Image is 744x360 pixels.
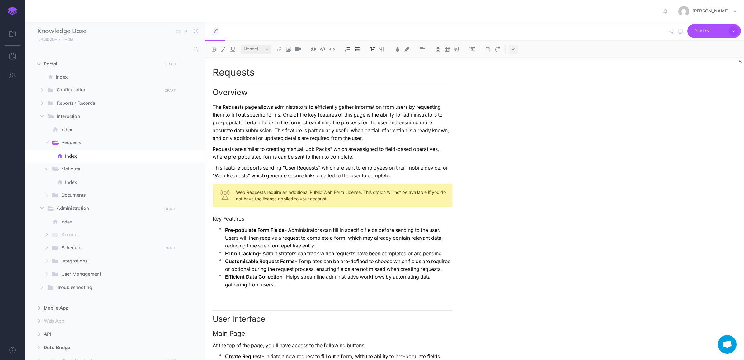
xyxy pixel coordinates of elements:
[687,24,741,38] button: Publish
[44,60,159,68] span: Portal
[276,47,282,52] img: Link button
[57,99,158,108] span: Reports / Records
[57,113,158,121] span: Interaction
[225,258,295,264] strong: Customisable Request Forms
[213,184,452,207] div: Web Requests require an additional Public Web Form License. This option will not be available if ...
[311,47,316,52] img: Blockquote button
[225,353,262,359] strong: Create Request
[44,344,159,351] span: Data Bridge
[695,26,726,36] span: Publish
[165,89,176,93] small: DRAFT
[44,330,159,338] span: API
[345,47,351,52] img: Ordered list button
[225,226,452,250] p: - Administrators can fill in specific fields before sending to the user. Users will then receive ...
[678,6,689,17] img: de744a1c6085761c972ea050a2b8d70b.jpg
[445,47,450,52] img: Create table button
[213,164,452,180] p: This feature supports sending "User Requests" which are sent to employees on their mobile device,...
[495,47,500,52] img: Redo
[225,250,452,257] p: - Administrators can track which requests have been completed or are pending.
[213,67,452,78] h1: Requests
[295,47,301,52] img: Add video button
[57,86,158,94] span: Configuration
[57,284,158,292] span: Troubleshooting
[60,126,167,133] span: Index
[165,246,176,250] small: DRAFT
[56,73,167,81] span: Index
[225,227,285,233] strong: Pre-populate Form Fields
[61,270,158,278] span: User Management
[162,205,178,213] button: DRAFT
[8,7,17,15] img: logo-mark.svg
[165,207,176,211] small: DRAFT
[211,47,217,52] img: Bold button
[37,44,190,55] input: Search
[165,62,176,66] small: DRAFT
[286,47,291,52] img: Add image button
[320,47,326,51] img: Code block button
[395,47,400,52] img: Text color button
[61,165,158,173] span: Mailouts
[61,257,158,265] span: Integrations
[221,47,226,52] img: Italic button
[225,257,452,273] p: - Templates can be pre-defined to choose which fields are required or optional during the request...
[61,244,158,252] span: Scheduler
[162,245,178,252] button: DRAFT
[37,37,73,41] small: [URL][DOMAIN_NAME]
[213,342,452,349] p: At the top of the page, you'll have access to the following buttons:
[65,179,167,186] span: Index
[162,87,178,94] button: DRAFT
[213,330,452,337] h3: Main Page
[213,216,452,222] h4: Key Features
[370,47,375,52] img: Headings dropdown button
[485,47,491,52] img: Undo
[61,191,158,199] span: Documents
[230,47,236,52] img: Underline button
[44,304,159,312] span: Mobile App
[379,47,385,52] img: Paragraph button
[213,310,452,324] h2: User Interface
[163,60,179,68] button: DRAFT
[354,47,360,52] img: Unordered list button
[60,218,167,226] span: Index
[718,335,737,354] a: Open chat
[61,231,158,239] span: Account
[213,84,452,97] h2: Overview
[213,103,452,142] p: The Requests page allows administrators to efficiently gather information from users by requestin...
[420,47,425,52] img: Alignment dropdown menu button
[65,152,167,160] span: Index
[225,273,452,289] p: - Helps streamline administrative workflows by automating data gathering from users.
[213,145,452,161] p: Requests are similar to creating manual "Job Packs" which are assigned to field-based operatives,...
[61,139,158,147] span: Requests
[37,26,111,36] input: Documentation Name
[57,204,158,213] span: Administration
[454,47,459,52] img: Callout dropdown menu button
[225,274,283,280] strong: Efficient Data Collection
[404,47,410,52] img: Text background color button
[225,251,259,257] strong: Form Tracking
[689,8,732,14] span: [PERSON_NAME]
[329,47,335,51] img: Inline code button
[25,36,79,42] a: [URL][DOMAIN_NAME]
[44,317,159,325] span: Web App
[469,47,475,52] img: Clear styles button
